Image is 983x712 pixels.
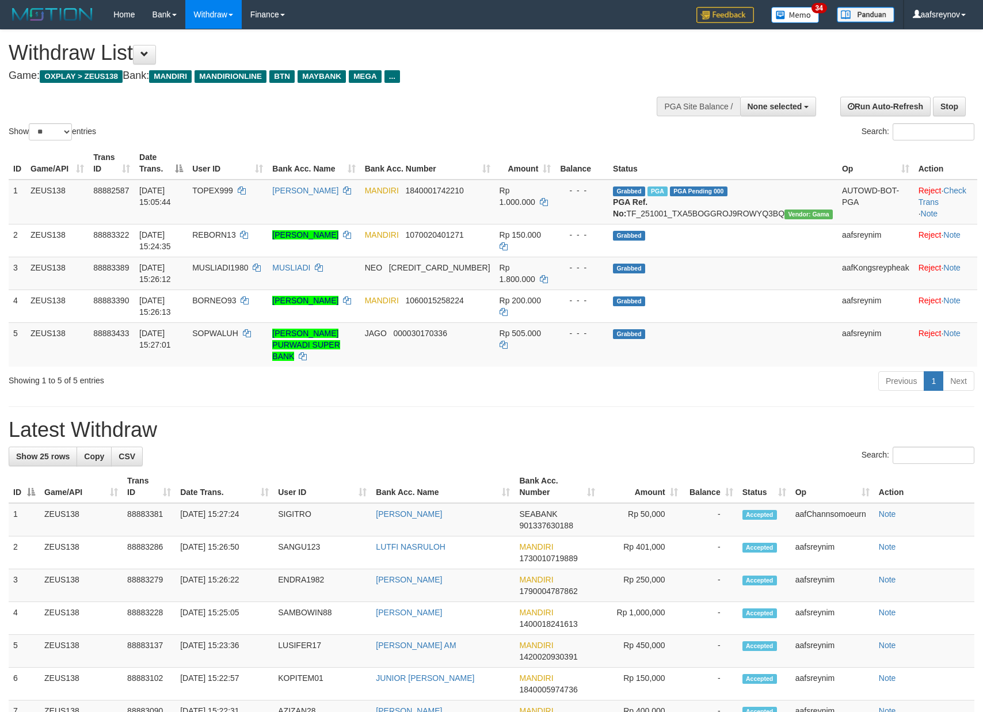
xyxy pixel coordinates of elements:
th: Balance [555,147,608,180]
td: [DATE] 15:25:05 [176,602,273,635]
td: 3 [9,569,40,602]
span: NEO [365,263,382,272]
td: Rp 1,000,000 [600,602,683,635]
td: LUSIFER17 [273,635,371,668]
a: Note [879,673,896,683]
span: Copy 1840001742210 to clipboard [406,186,464,195]
span: Grabbed [613,231,645,241]
td: Rp 401,000 [600,536,683,569]
td: ZEUS138 [40,635,123,668]
td: ZEUS138 [40,668,123,700]
span: PGA Pending [670,186,727,196]
span: ... [384,70,400,83]
span: JAGO [365,329,387,338]
label: Show entries [9,123,96,140]
span: MANDIRI [149,70,192,83]
span: MUSLIADI1980 [192,263,248,272]
a: LUTFI NASRULOH [376,542,445,551]
h4: Game: Bank: [9,70,644,82]
td: [DATE] 15:23:36 [176,635,273,668]
th: Bank Acc. Name: activate to sort column ascending [371,470,515,503]
span: [DATE] 15:27:01 [139,329,171,349]
a: [PERSON_NAME] [376,575,442,584]
a: [PERSON_NAME] [376,608,442,617]
th: ID [9,147,26,180]
th: Action [874,470,974,503]
span: None selected [748,102,802,111]
th: Amount: activate to sort column ascending [495,147,556,180]
span: MANDIRI [519,608,553,617]
span: Copy 000030170336 to clipboard [394,329,447,338]
th: Amount: activate to sort column ascending [600,470,683,503]
a: Previous [878,371,924,391]
span: CSV [119,452,135,461]
th: Balance: activate to sort column ascending [683,470,738,503]
span: Accepted [742,641,777,651]
span: SEABANK [519,509,557,519]
a: Reject [919,329,942,338]
th: User ID: activate to sort column ascending [188,147,268,180]
td: aafsreynim [791,602,874,635]
td: [DATE] 15:26:50 [176,536,273,569]
th: Trans ID: activate to sort column ascending [123,470,176,503]
td: Rp 250,000 [600,569,683,602]
span: MANDIRI [519,542,553,551]
td: 88883137 [123,635,176,668]
td: [DATE] 15:22:57 [176,668,273,700]
img: panduan.png [837,7,894,22]
td: ZEUS138 [26,224,89,257]
div: - - - [560,262,604,273]
th: Trans ID: activate to sort column ascending [89,147,135,180]
a: [PERSON_NAME] [272,296,338,305]
span: 88883322 [93,230,129,239]
td: aafsreynim [837,322,914,367]
td: AUTOWD-BOT-PGA [837,180,914,224]
td: 6 [9,668,40,700]
th: Bank Acc. Number: activate to sort column ascending [360,147,495,180]
span: Accepted [742,510,777,520]
span: Rp 150.000 [500,230,541,239]
span: 88883433 [93,329,129,338]
input: Search: [893,447,974,464]
td: · [914,224,977,257]
td: 88883102 [123,668,176,700]
td: SANGU123 [273,536,371,569]
span: 88882587 [93,186,129,195]
td: aafsreynim [791,536,874,569]
a: Check Trans [919,186,966,207]
a: Note [943,230,961,239]
select: Showentries [29,123,72,140]
a: Show 25 rows [9,447,77,466]
td: - [683,536,738,569]
td: 88883286 [123,536,176,569]
span: MEGA [349,70,382,83]
span: 34 [811,3,827,13]
span: Copy [84,452,104,461]
span: Grabbed [613,329,645,339]
span: Rp 505.000 [500,329,541,338]
a: Reject [919,230,942,239]
a: Reject [919,296,942,305]
span: Copy 1060015258224 to clipboard [406,296,464,305]
span: BTN [269,70,295,83]
a: Note [879,641,896,650]
td: 1 [9,180,26,224]
b: PGA Ref. No: [613,197,647,218]
td: ZEUS138 [40,569,123,602]
a: [PERSON_NAME] [376,509,442,519]
span: Rp 1.800.000 [500,263,535,284]
span: MANDIRI [519,673,553,683]
span: Rp 200.000 [500,296,541,305]
img: Feedback.jpg [696,7,754,23]
td: Rp 150,000 [600,668,683,700]
span: MANDIRI [365,186,399,195]
a: Copy [77,447,112,466]
div: - - - [560,295,604,306]
td: Rp 450,000 [600,635,683,668]
span: Grabbed [613,186,645,196]
td: 88883381 [123,503,176,536]
a: [PERSON_NAME] [272,230,338,239]
span: Accepted [742,543,777,553]
td: · [914,290,977,322]
td: - [683,635,738,668]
